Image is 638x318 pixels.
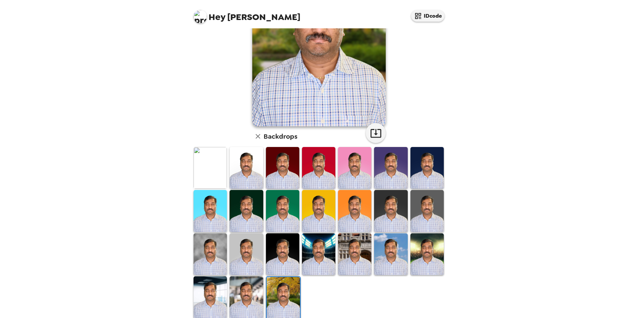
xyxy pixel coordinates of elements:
button: IDcode [411,10,444,22]
img: Original [194,147,227,189]
span: Hey [209,11,225,23]
h6: Backdrops [264,131,297,142]
img: profile pic [194,10,207,23]
span: [PERSON_NAME] [194,7,300,22]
